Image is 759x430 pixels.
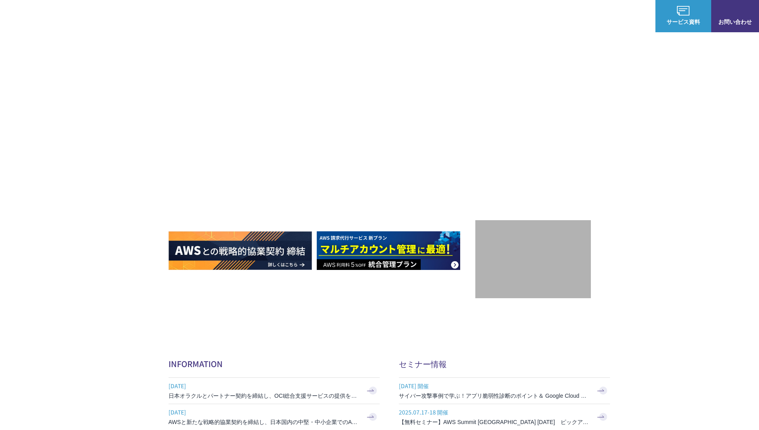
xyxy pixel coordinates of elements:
[169,418,360,426] h3: AWSと新たな戦略的協業契約を締結し、日本国内の中堅・中小企業でのAWS活用を加速
[169,88,475,123] p: AWSの導入からコスト削減、 構成・運用の最適化からデータ活用まで 規模や業種業態を問わない マネージドサービスで
[399,418,590,426] h3: 【無料セミナー】AWS Summit [GEOGRAPHIC_DATA] [DATE] ピックアップセッション
[169,358,380,369] h2: INFORMATION
[317,231,460,270] img: AWS請求代行サービス 統合管理プラン
[488,153,579,184] p: 最上位プレミアティア サービスパートナー
[399,358,610,369] h2: セミナー情報
[711,18,759,26] span: お問い合わせ
[169,392,360,400] h3: 日本オラクルとパートナー契約を締結し、OCI総合支援サービスの提供を開始
[399,406,590,418] span: 2025.07.17-18 開催
[169,406,360,418] span: [DATE]
[399,392,590,400] h3: サイバー攻撃事例で学ぶ！アプリ脆弱性診断のポイント＆ Google Cloud セキュリティ対策
[169,380,360,392] span: [DATE]
[579,12,609,20] p: ナレッジ
[541,12,563,20] a: 導入事例
[524,153,542,165] em: AWS
[399,380,590,392] span: [DATE] 開催
[461,12,525,20] p: 業種別ソリューション
[625,12,647,20] a: ログイン
[169,231,312,270] img: AWSとの戦略的協業契約 締結
[169,131,475,207] h1: AWS ジャーニーの 成功を実現
[92,8,149,24] span: NHN テコラス AWS総合支援サービス
[12,6,149,25] a: AWS総合支援サービス C-Chorus NHN テコラスAWS総合支援サービス
[415,12,445,20] p: サービス
[399,378,610,404] a: [DATE] 開催 サイバー攻撃事例で学ぶ！アプリ脆弱性診断のポイント＆ Google Cloud セキュリティ対策
[380,12,399,20] p: 強み
[491,232,575,290] img: 契約件数
[677,6,690,16] img: AWS総合支援サービス C-Chorus サービス資料
[497,72,569,144] img: AWSプレミアティアサービスパートナー
[655,18,711,26] span: サービス資料
[729,6,741,16] img: お問い合わせ
[169,378,380,404] a: [DATE] 日本オラクルとパートナー契約を締結し、OCI総合支援サービスの提供を開始
[169,404,380,430] a: [DATE] AWSと新たな戦略的協業契約を締結し、日本国内の中堅・中小企業でのAWS活用を加速
[399,404,610,430] a: 2025.07.17-18 開催 【無料セミナー】AWS Summit [GEOGRAPHIC_DATA] [DATE] ピックアップセッション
